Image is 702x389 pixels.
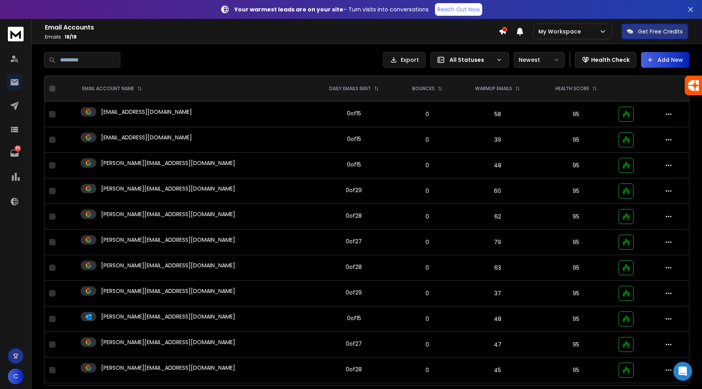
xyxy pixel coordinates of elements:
td: 48 [457,153,538,178]
button: C [8,369,24,384]
div: 0 of 15 [347,109,361,117]
td: 62 [457,204,538,230]
p: [EMAIL_ADDRESS][DOMAIN_NAME] [101,133,192,141]
a: Reach Out Now [435,3,482,16]
p: BOUNCES [412,85,435,92]
div: 0 of 28 [346,212,362,220]
div: 0 of 28 [346,365,362,373]
p: 0 [402,136,453,144]
td: 63 [457,255,538,281]
button: Add New [641,52,689,68]
td: 79 [457,230,538,255]
button: Newest [514,52,565,68]
p: 0 [402,110,453,118]
button: Health Check [575,52,636,68]
p: [PERSON_NAME][EMAIL_ADDRESS][DOMAIN_NAME] [101,287,235,295]
td: 95 [538,306,614,332]
td: 95 [538,358,614,383]
td: 95 [538,255,614,281]
td: 37 [457,281,538,306]
div: 0 of 27 [346,237,362,245]
td: 45 [457,358,538,383]
p: 0 [402,341,453,348]
div: 0 of 27 [346,340,362,348]
img: logo [8,27,24,41]
p: 0 [402,187,453,195]
span: 18 / 18 [64,33,77,40]
p: 85 [15,145,21,152]
td: 95 [538,127,614,153]
p: Get Free Credits [638,28,683,35]
div: 0 of 29 [346,289,362,296]
td: 60 [457,178,538,204]
p: [PERSON_NAME][EMAIL_ADDRESS][DOMAIN_NAME] [101,236,235,244]
div: 0 of 29 [346,186,362,194]
td: 95 [538,102,614,127]
p: [PERSON_NAME][EMAIL_ADDRESS][DOMAIN_NAME] [101,338,235,346]
p: Health Check [591,56,630,64]
td: 48 [457,306,538,332]
p: 0 [402,315,453,323]
div: 0 of 15 [347,135,361,143]
div: Open Intercom Messenger [673,362,692,381]
td: 95 [538,204,614,230]
p: WARMUP EMAILS [475,85,512,92]
p: [PERSON_NAME][EMAIL_ADDRESS][DOMAIN_NAME] [101,313,235,320]
p: [PERSON_NAME][EMAIL_ADDRESS][DOMAIN_NAME] [101,364,235,372]
td: 95 [538,230,614,255]
div: EMAIL ACCOUNT NAME [82,85,142,92]
p: DAILY EMAILS SENT [329,85,371,92]
td: 39 [457,127,538,153]
p: 0 [402,161,453,169]
td: 95 [538,153,614,178]
p: [EMAIL_ADDRESS][DOMAIN_NAME] [101,108,192,116]
p: 0 [402,264,453,272]
td: 58 [457,102,538,127]
div: 0 of 15 [347,161,361,169]
div: 0 of 15 [347,314,361,322]
p: Emails : [45,34,499,40]
p: HEALTH SCORE [555,85,589,92]
p: All Statuses [450,56,493,64]
a: 85 [7,145,22,161]
p: 0 [402,238,453,246]
p: [PERSON_NAME][EMAIL_ADDRESS][DOMAIN_NAME] [101,210,235,218]
div: 0 of 28 [346,263,362,271]
p: Reach Out Now [437,6,480,13]
td: 47 [457,332,538,358]
p: 0 [402,213,453,220]
h1: Email Accounts [45,23,499,32]
td: 95 [538,281,614,306]
td: 95 [538,332,614,358]
strong: Your warmest leads are on your site [234,6,343,13]
p: [PERSON_NAME][EMAIL_ADDRESS][DOMAIN_NAME] [101,159,235,167]
p: 0 [402,366,453,374]
button: Get Free Credits [621,24,688,39]
p: – Turn visits into conversations [234,6,429,13]
p: [PERSON_NAME][EMAIL_ADDRESS][DOMAIN_NAME] [101,185,235,193]
td: 95 [538,178,614,204]
p: [PERSON_NAME][EMAIL_ADDRESS][DOMAIN_NAME] [101,261,235,269]
button: Export [383,52,426,68]
p: 0 [402,289,453,297]
p: My Workspace [538,28,584,35]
